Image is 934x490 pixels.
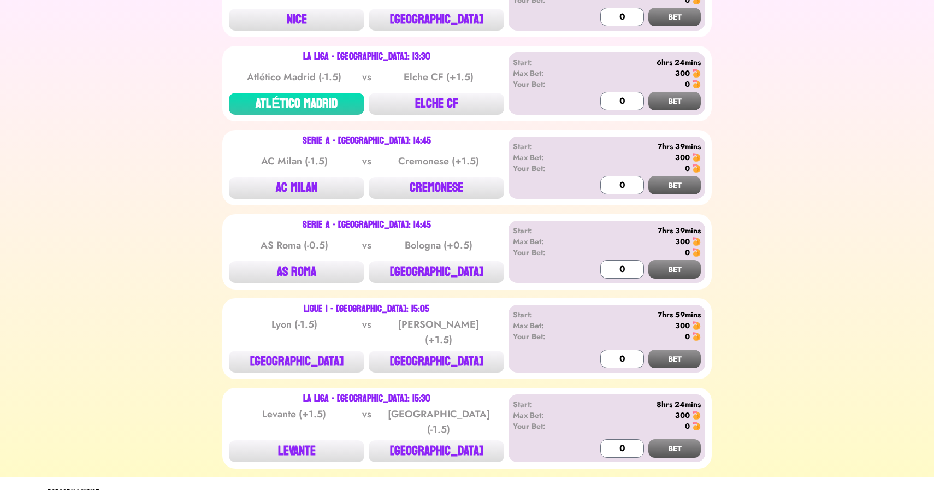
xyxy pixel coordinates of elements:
[513,225,576,236] div: Start:
[576,57,701,68] div: 6hrs 24mins
[513,331,576,342] div: Your Bet:
[692,248,701,257] img: 🍤
[685,421,690,432] div: 0
[383,317,494,347] div: [PERSON_NAME] (+1.5)
[513,410,576,421] div: Max Bet:
[229,93,364,115] button: ATLÉTICO MADRID
[648,92,701,110] button: BET
[576,399,701,410] div: 8hrs 24mins
[369,9,504,31] button: [GEOGRAPHIC_DATA]
[239,406,350,437] div: Levante (+1.5)
[692,321,701,330] img: 🍤
[383,238,494,253] div: Bologna (+0.5)
[692,332,701,341] img: 🍤
[685,247,690,258] div: 0
[675,236,690,247] div: 300
[692,80,701,88] img: 🍤
[685,163,690,174] div: 0
[360,69,374,85] div: vs
[303,394,430,403] div: La Liga - [GEOGRAPHIC_DATA]: 15:30
[229,351,364,373] button: [GEOGRAPHIC_DATA]
[675,152,690,163] div: 300
[303,221,431,229] div: Serie A - [GEOGRAPHIC_DATA]: 14:45
[383,69,494,85] div: Elche CF (+1.5)
[513,309,576,320] div: Start:
[692,237,701,246] img: 🍤
[513,247,576,258] div: Your Bet:
[675,68,690,79] div: 300
[576,225,701,236] div: 7hrs 39mins
[692,411,701,420] img: 🍤
[239,238,350,253] div: AS Roma (-0.5)
[576,141,701,152] div: 7hrs 39mins
[692,153,701,162] img: 🍤
[513,68,576,79] div: Max Bet:
[369,93,504,115] button: ELCHE CF
[692,164,701,173] img: 🍤
[675,410,690,421] div: 300
[369,440,504,462] button: [GEOGRAPHIC_DATA]
[239,154,350,169] div: AC Milan (-1.5)
[648,176,701,194] button: BET
[513,79,576,90] div: Your Bet:
[513,152,576,163] div: Max Bet:
[360,238,374,253] div: vs
[239,317,350,347] div: Lyon (-1.5)
[369,351,504,373] button: [GEOGRAPHIC_DATA]
[229,9,364,31] button: NICE
[513,141,576,152] div: Start:
[229,177,364,199] button: AC MILAN
[648,350,701,368] button: BET
[304,305,429,314] div: Ligue 1 - [GEOGRAPHIC_DATA]: 15:05
[648,260,701,279] button: BET
[576,309,701,320] div: 7hrs 59mins
[360,317,374,347] div: vs
[675,320,690,331] div: 300
[369,261,504,283] button: [GEOGRAPHIC_DATA]
[685,331,690,342] div: 0
[692,422,701,430] img: 🍤
[513,421,576,432] div: Your Bet:
[229,440,364,462] button: LEVANTE
[513,399,576,410] div: Start:
[239,69,350,85] div: Atlético Madrid (-1.5)
[685,79,690,90] div: 0
[369,177,504,199] button: CREMONESE
[383,406,494,437] div: [GEOGRAPHIC_DATA] (-1.5)
[513,57,576,68] div: Start:
[513,163,576,174] div: Your Bet:
[360,154,374,169] div: vs
[648,439,701,458] button: BET
[692,69,701,78] img: 🍤
[513,320,576,331] div: Max Bet:
[648,8,701,26] button: BET
[383,154,494,169] div: Cremonese (+1.5)
[303,52,430,61] div: La Liga - [GEOGRAPHIC_DATA]: 13:30
[303,137,431,145] div: Serie A - [GEOGRAPHIC_DATA]: 14:45
[229,261,364,283] button: AS ROMA
[360,406,374,437] div: vs
[513,236,576,247] div: Max Bet:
